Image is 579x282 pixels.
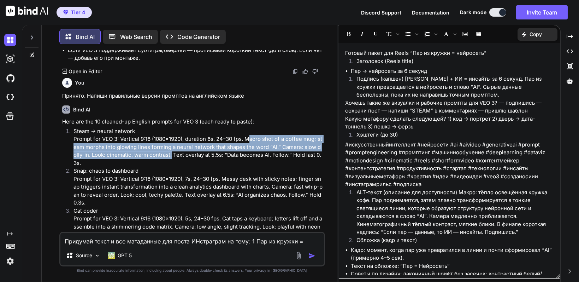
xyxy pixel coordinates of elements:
li: Кадр: момент, когда пар уже превратился в линии и почти сформировал “AI” (примерно 4–5 сек). [351,246,554,262]
p: Cat coder Prompt for VEO 3: Vertical 9:16 (1080×1920), 5s, 24–30 fps. Cat taps a keyboard; letter... [73,207,324,239]
h6: You [75,79,84,86]
button: premiumTier 4 [57,7,92,18]
span: Font family [440,28,458,40]
span: Font size [383,28,401,40]
p: Хочешь такие же визуалки и рабочие промпты для VEO 3? — подпишись — сохрани пост — напиши “STEAM”... [345,99,554,115]
img: dislike [312,69,318,74]
img: githubDark [4,72,16,84]
img: icon [308,252,315,259]
span: Insert table [472,28,485,40]
img: cloudideIcon [4,91,16,103]
p: Code Generator [177,33,220,41]
img: settings [4,255,16,267]
img: Pick Models [94,253,100,259]
button: Discord Support [361,9,401,16]
p: GPT 5 [118,252,132,259]
img: like [302,69,308,74]
p: Bind AI [76,33,95,41]
li: Если VEO 3 поддерживает субтитры/оверлеи — прописывай короткий текст (до 8 слов). Если нет — доба... [68,46,324,62]
p: Обложка (кадр и текст) [357,236,554,244]
img: darkChat [4,34,16,46]
img: attachment [295,252,303,260]
li: Хэштеги (до 30) [351,131,554,141]
span: Documentation [412,10,449,16]
li: Текст на обложке: “Пар = Нейросеть” [351,262,554,270]
p: Source [76,252,92,259]
span: Insert Ordered List [421,28,439,40]
span: Discord Support [361,10,401,16]
span: Tier 4 [71,9,85,16]
p: Snap: chaos to dashboard Prompt for VEO 3: Vertical 9:16 (1080×1920), 7s, 24–30 fps. Messy desk w... [73,167,324,207]
p: Steam → neural network Prompt for VEO 3: Vertical 9:16 (1080×1920), duration 6s, 24–30 fps. Macro... [73,127,324,167]
span: Underline [369,28,382,40]
p: Web Search [120,33,152,41]
span: Dark mode [460,9,486,16]
span: Bold [342,28,355,40]
button: Invite Team [516,5,568,19]
p: Какую метафору сделать следующей? 1) код → портрет 2) дверь → дата-тоннель 3) пешка → ферзь [345,115,554,131]
li: Подпись (капшен) [PERSON_NAME] + ИИ = инсайты за 6 секунд. Пар из кружки превращается в нейросеть... [351,75,554,99]
li: Заголовок (Reels title) [351,57,554,67]
p: #искусственныйинтеллект #нейросети #ai #aivideo #generativeai #prompt #promptengineering #промпти... [345,141,554,189]
img: premium [63,10,68,15]
span: Insert Image [459,28,472,40]
span: Insert Unordered List [402,28,420,40]
h6: Bind AI [73,106,90,113]
button: Documentation [412,9,449,16]
img: copy [293,69,298,74]
img: GPT 5 [108,252,115,259]
p: Copy [530,31,542,38]
img: Bind AI [6,6,48,16]
p: ALT‑текст (описание для доступности) Макро: тёпло освещённая кружка кофе. Пар поднимается, затем ... [357,189,554,236]
p: Принято. Напиши правильные версии промптов на английском языке [62,92,324,100]
img: darkAi-studio [4,53,16,65]
p: Готовый пакет для Reels “Пар из кружки = нейросеть” [345,49,554,57]
li: Пар → нейросеть за 6 секунд [351,67,554,75]
p: Open in Editor [69,68,102,75]
span: Italic [356,28,368,40]
p: Here are the 10 cleaned-up English prompts for VEO 3 (each ready to paste): [62,118,324,126]
p: Bind can provide inaccurate information, including about people. Always double-check its answers.... [59,268,325,273]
